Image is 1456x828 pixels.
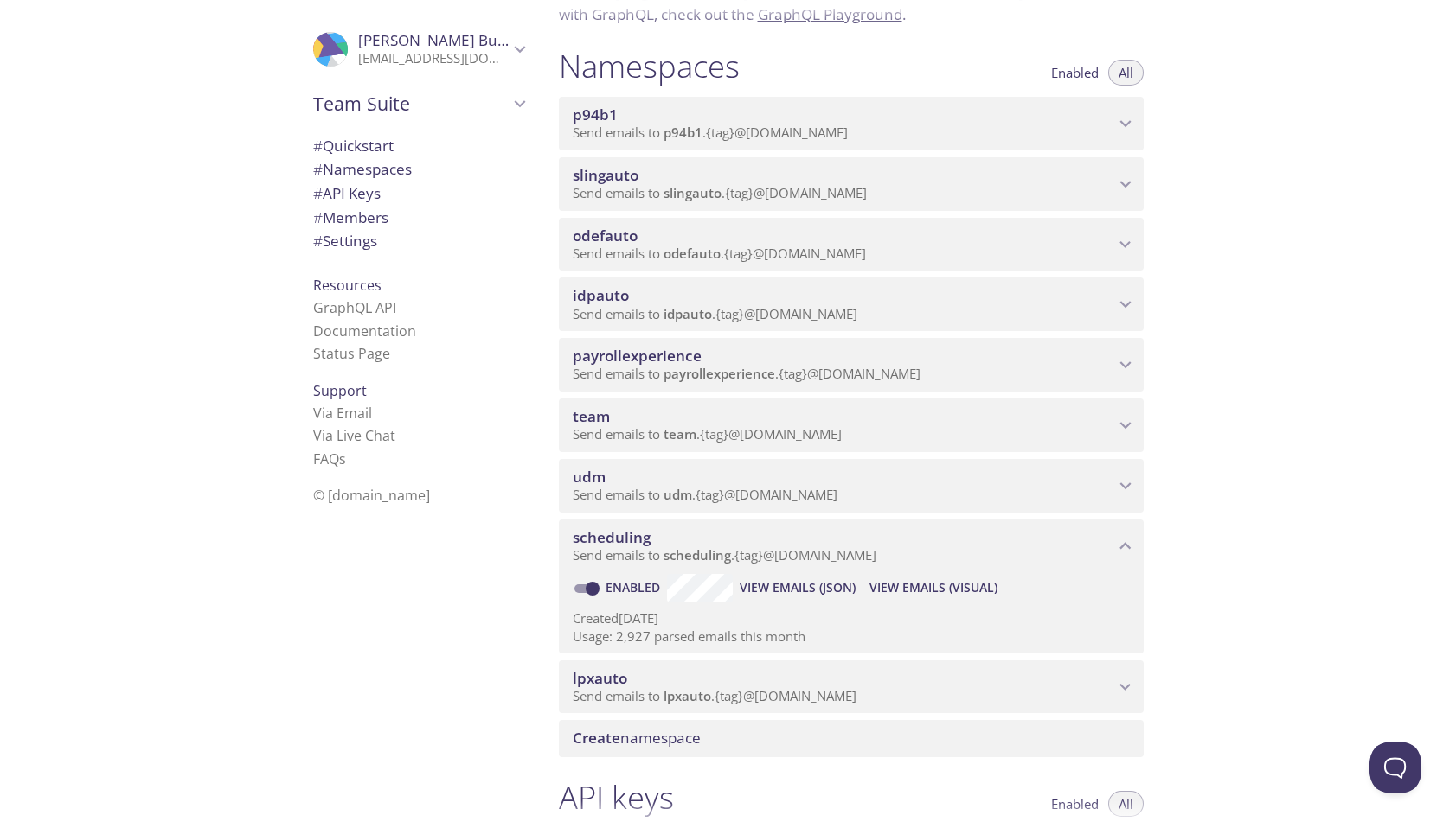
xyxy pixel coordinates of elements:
[559,720,1144,756] div: Create namespace
[339,449,346,468] span: s
[573,365,920,382] span: Send emails to . {tag} @[DOMAIN_NAME]
[313,207,388,227] span: Members
[664,365,775,382] span: payrollexperience
[740,577,856,598] span: View Emails (JSON)
[313,183,323,203] span: #
[573,668,627,688] span: lpxauto
[299,21,538,78] div: Anastasiya Bulatova
[573,687,856,704] span: Send emails to . {tag} @[DOMAIN_NAME]
[559,398,1144,452] div: team namespace
[573,527,651,547] span: scheduling
[573,728,620,748] span: Create
[299,182,538,206] div: API Keys
[313,207,323,227] span: #
[573,467,606,487] span: udm
[1108,791,1144,817] button: All
[1041,60,1109,86] button: Enabled
[664,687,711,704] span: lpxauto
[559,519,1144,573] div: scheduling namespace
[559,459,1144,513] div: udm namespace
[559,660,1144,714] div: lpxauto namespace
[573,627,1130,646] p: Usage: 2,927 parsed emails this month
[664,486,692,503] span: udm
[559,338,1144,392] div: payrollexperience namespace
[313,136,394,156] span: Quickstart
[313,276,382,295] span: Resources
[313,381,367,400] span: Support
[664,425,696,443] span: team
[573,486,837,503] span: Send emails to . {tag} @[DOMAIN_NAME]
[358,50,509,67] p: [EMAIL_ADDRESS][DOMAIN_NAME]
[299,206,538,230] div: Members
[313,136,323,156] span: #
[573,609,1130,627] p: Created [DATE]
[559,277,1144,331] div: idpauto namespace
[559,97,1144,150] div: p94b1 namespace
[664,245,721,262] span: odefauto
[313,231,323,251] span: #
[1108,60,1144,86] button: All
[313,344,390,363] a: Status Page
[299,157,538,182] div: Namespaces
[573,105,618,124] span: p94b1
[313,159,323,179] span: #
[664,305,712,322] span: idpauto
[573,245,866,262] span: Send emails to . {tag} @[DOMAIN_NAME]
[559,218,1144,271] div: odefauto namespace
[313,92,509,116] span: Team Suite
[299,81,538,126] div: Team Suite
[664,124,702,141] span: p94b1
[313,183,381,203] span: API Keys
[559,47,740,86] h1: Namespaces
[573,546,876,564] span: Send emails to . {tag} @[DOMAIN_NAME]
[1041,791,1109,817] button: Enabled
[603,579,667,596] a: Enabled
[573,425,842,443] span: Send emails to . {tag} @[DOMAIN_NAME]
[863,574,1004,602] button: View Emails (Visual)
[313,486,430,505] span: © [DOMAIN_NAME]
[559,157,1144,211] div: slingauto namespace
[573,184,867,201] span: Send emails to . {tag} @[DOMAIN_NAME]
[1369,742,1421,793] iframe: Help Scout Beacon - Open
[733,574,863,602] button: View Emails (JSON)
[573,305,857,322] span: Send emails to . {tag} @[DOMAIN_NAME]
[313,404,372,423] a: Via Email
[664,184,722,201] span: slingauto
[573,406,610,426] span: team
[559,778,674,817] h1: API keys
[313,298,396,317] a: GraphQL API
[573,346,702,366] span: payrollexperience
[573,728,701,748] span: namespace
[573,165,638,185] span: slingauto
[664,546,731,564] span: scheduling
[313,231,377,251] span: Settings
[358,30,540,50] span: [PERSON_NAME] Bulatova
[313,322,416,341] a: Documentation
[573,226,638,245] span: odefauto
[869,577,997,598] span: View Emails (Visual)
[573,124,848,141] span: Send emails to . {tag} @[DOMAIN_NAME]
[313,159,412,179] span: Namespaces
[313,449,346,468] a: FAQ
[299,134,538,158] div: Quickstart
[573,285,629,305] span: idpauto
[299,229,538,253] div: Team Settings
[313,426,395,445] a: Via Live Chat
